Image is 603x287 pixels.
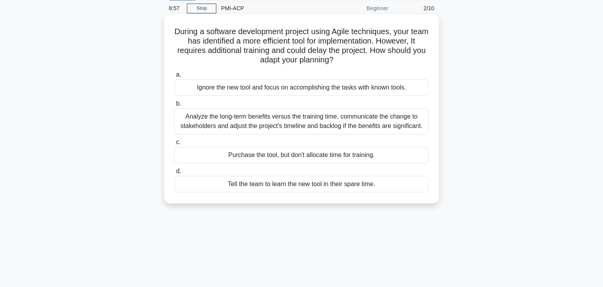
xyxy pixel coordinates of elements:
[174,147,429,163] div: Purchase the tool, but don't allocate time for training.
[174,27,429,65] h5: During a software development project using Agile techniques, your team has identified a more eff...
[216,0,324,16] div: PMI-ACP
[174,108,429,134] div: Analyze the long-term benefits versus the training time, communicate the change to stakeholders a...
[174,79,429,96] div: Ignore the new tool and focus on accomplishing the tasks with known tools.
[393,0,439,16] div: 2/10
[176,168,181,174] span: d.
[176,139,181,145] span: c.
[176,100,181,107] span: b.
[174,176,429,192] div: Tell the team to learn the new tool in their spare time.
[187,4,216,13] a: Stop
[164,0,187,16] div: 8:57
[324,0,393,16] div: Beginner
[176,71,181,78] span: a.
